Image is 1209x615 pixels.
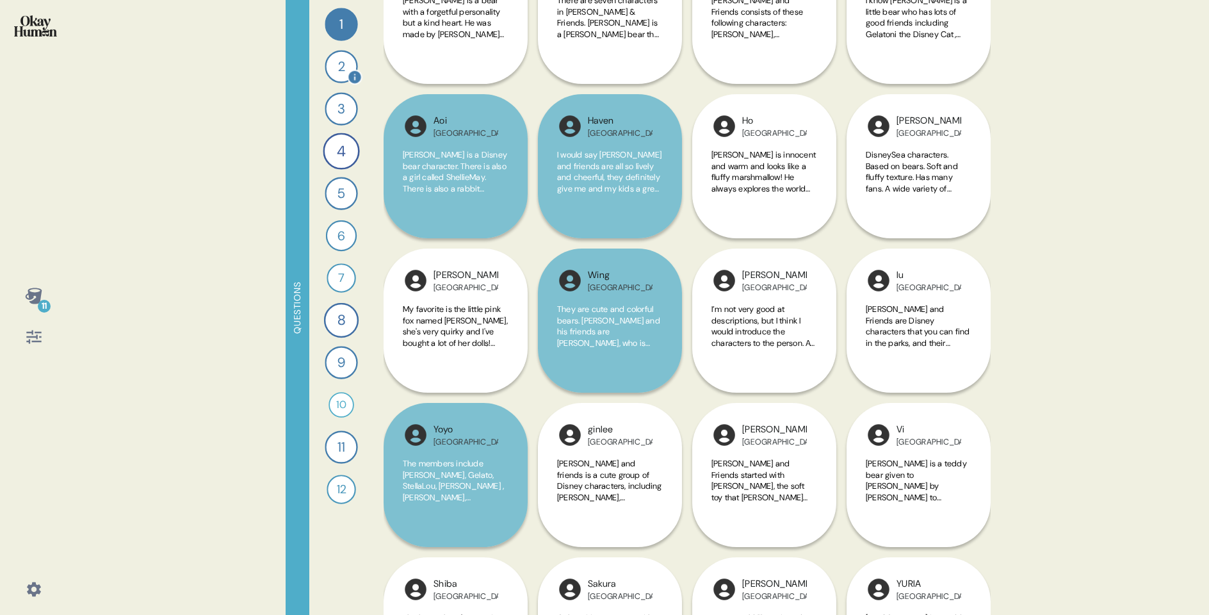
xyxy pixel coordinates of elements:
div: Yoyo [434,423,498,437]
div: [GEOGRAPHIC_DATA] [897,283,961,293]
div: [GEOGRAPHIC_DATA] [742,128,807,138]
div: [GEOGRAPHIC_DATA] [588,283,653,293]
div: ginlee [588,423,653,437]
div: 3 [325,92,357,125]
img: l1ibTKarBSWXLOhlfT5LxFP+OttMJpPJZDKZTCbz9PgHEggSPYjZSwEAAAAASUVORK5CYII= [403,422,428,448]
div: [GEOGRAPHIC_DATA] [742,437,807,447]
img: l1ibTKarBSWXLOhlfT5LxFP+OttMJpPJZDKZTCbz9PgHEggSPYjZSwEAAAAASUVORK5CYII= [403,577,428,602]
div: [GEOGRAPHIC_DATA] [742,283,807,293]
span: My favorite is the little pink fox named [PERSON_NAME], she's very quirky and I've bought a lot o... [403,304,508,472]
div: 9 [325,346,357,379]
img: l1ibTKarBSWXLOhlfT5LxFP+OttMJpPJZDKZTCbz9PgHEggSPYjZSwEAAAAASUVORK5CYII= [711,268,737,293]
div: [PERSON_NAME] [897,114,961,128]
div: [GEOGRAPHIC_DATA] [588,437,653,447]
img: l1ibTKarBSWXLOhlfT5LxFP+OttMJpPJZDKZTCbz9PgHEggSPYjZSwEAAAAASUVORK5CYII= [866,577,891,602]
img: l1ibTKarBSWXLOhlfT5LxFP+OttMJpPJZDKZTCbz9PgHEggSPYjZSwEAAAAASUVORK5CYII= [866,113,891,139]
span: [PERSON_NAME] and Friends started with [PERSON_NAME], the soft toy that [PERSON_NAME] made for [P... [711,458,815,604]
div: 1 [325,8,357,40]
img: l1ibTKarBSWXLOhlfT5LxFP+OttMJpPJZDKZTCbz9PgHEggSPYjZSwEAAAAASUVORK5CYII= [557,577,583,602]
div: 6 [326,220,357,251]
img: l1ibTKarBSWXLOhlfT5LxFP+OttMJpPJZDKZTCbz9PgHEggSPYjZSwEAAAAASUVORK5CYII= [866,268,891,293]
div: [GEOGRAPHIC_DATA] [588,591,653,602]
span: DisneySea characters. Based on bears. Soft and fluffy texture. Has many fans. A wide variety of m... [866,149,971,329]
div: YURIA [897,577,961,591]
img: l1ibTKarBSWXLOhlfT5LxFP+OttMJpPJZDKZTCbz9PgHEggSPYjZSwEAAAAASUVORK5CYII= [711,577,737,602]
div: 5 [325,177,357,209]
div: Haven [588,114,653,128]
img: l1ibTKarBSWXLOhlfT5LxFP+OttMJpPJZDKZTCbz9PgHEggSPYjZSwEAAAAASUVORK5CYII= [403,268,428,293]
span: The members include [PERSON_NAME], Gelato, StellaLou, [PERSON_NAME] ,[PERSON_NAME], [PERSON_NAME]... [403,458,504,615]
img: l1ibTKarBSWXLOhlfT5LxFP+OttMJpPJZDKZTCbz9PgHEggSPYjZSwEAAAAASUVORK5CYII= [557,113,583,139]
div: Ho [742,114,807,128]
div: lu [897,268,961,283]
span: I’m not very good at descriptions, but I think I would introduce the characters to the person. At... [711,304,816,472]
img: l1ibTKarBSWXLOhlfT5LxFP+OttMJpPJZDKZTCbz9PgHEggSPYjZSwEAAAAASUVORK5CYII= [711,422,737,448]
div: [GEOGRAPHIC_DATA] [434,128,498,138]
img: okayhuman.3b1b6348.png [14,15,57,37]
div: 8 [324,303,359,338]
div: [PERSON_NAME] [742,423,807,437]
img: l1ibTKarBSWXLOhlfT5LxFP+OttMJpPJZDKZTCbz9PgHEggSPYjZSwEAAAAASUVORK5CYII= [866,422,891,448]
div: [GEOGRAPHIC_DATA] [742,591,807,602]
div: [GEOGRAPHIC_DATA] [434,591,498,602]
span: I would say [PERSON_NAME] and friends are all so lively and cheerful, they definitely give me and... [557,149,661,396]
span: [PERSON_NAME] is a Disney bear character. There is also a girl called ShellieMay. There is also a... [403,149,508,396]
div: 11 [325,430,357,463]
span: They are cute and colorful bears. [PERSON_NAME] and his friends are [PERSON_NAME], who is introve... [557,304,663,505]
div: [GEOGRAPHIC_DATA] [897,591,961,602]
span: [PERSON_NAME] is innocent and warm and looks like a fluffy marshmallow! He always explores the wo... [711,149,816,351]
div: Shiba [434,577,498,591]
div: [GEOGRAPHIC_DATA] [434,437,498,447]
div: 12 [327,475,355,504]
div: Aoi [434,114,498,128]
img: l1ibTKarBSWXLOhlfT5LxFP+OttMJpPJZDKZTCbz9PgHEggSPYjZSwEAAAAASUVORK5CYII= [711,113,737,139]
div: [PERSON_NAME] [742,268,807,283]
div: [GEOGRAPHIC_DATA] [588,128,653,138]
div: Vi [897,423,961,437]
div: [GEOGRAPHIC_DATA] [434,283,498,293]
div: [PERSON_NAME] [742,577,807,591]
img: l1ibTKarBSWXLOhlfT5LxFP+OttMJpPJZDKZTCbz9PgHEggSPYjZSwEAAAAASUVORK5CYII= [403,113,428,139]
span: [PERSON_NAME] and Friends are Disney characters that you can find in the parks, and their charact... [866,304,970,461]
div: Sakura [588,577,653,591]
img: l1ibTKarBSWXLOhlfT5LxFP+OttMJpPJZDKZTCbz9PgHEggSPYjZSwEAAAAASUVORK5CYII= [557,268,583,293]
div: 4 [323,133,359,169]
div: Wing [588,268,653,283]
div: [GEOGRAPHIC_DATA] [897,437,961,447]
div: 7 [327,263,355,292]
div: [GEOGRAPHIC_DATA] [897,128,961,138]
div: 10 [329,392,354,418]
div: 2 [325,50,357,83]
div: [PERSON_NAME] [434,268,498,283]
div: 11 [38,300,51,313]
img: l1ibTKarBSWXLOhlfT5LxFP+OttMJpPJZDKZTCbz9PgHEggSPYjZSwEAAAAASUVORK5CYII= [557,422,583,448]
